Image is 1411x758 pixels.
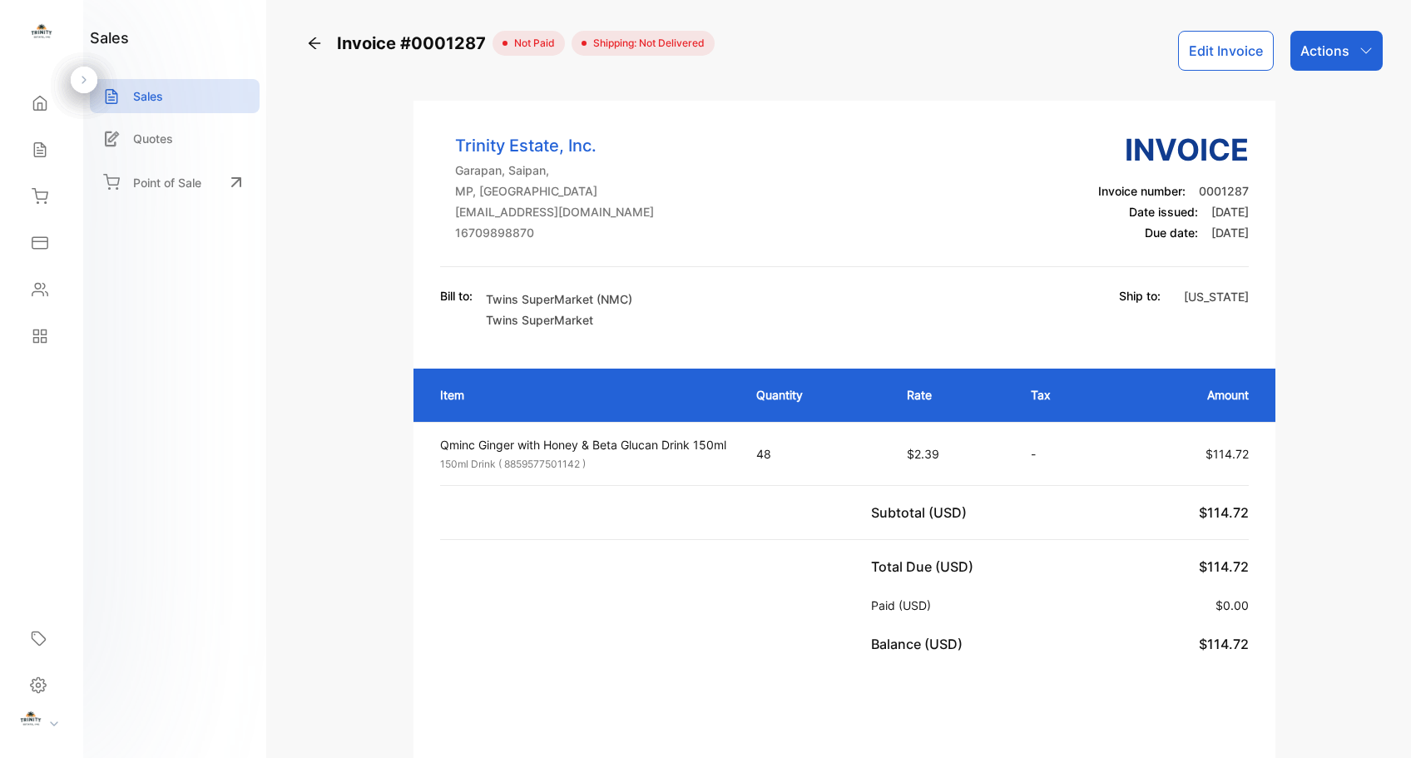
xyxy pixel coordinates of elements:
[1206,447,1249,461] span: $114.72
[907,447,939,461] span: $2.39
[18,709,43,734] img: profile
[90,164,260,201] a: Point of Sale
[871,634,969,654] p: Balance (USD)
[133,174,201,191] p: Point of Sale
[1211,225,1249,240] span: [DATE]
[1031,445,1098,463] p: -
[133,130,173,147] p: Quotes
[1098,127,1249,172] h3: Invoice
[907,386,998,404] p: Rate
[1129,205,1198,219] span: Date issued:
[507,36,555,51] span: not paid
[455,161,654,179] p: Garapan, Saipan,
[90,121,260,156] a: Quotes
[1215,598,1249,612] span: $0.00
[440,436,726,453] p: Qminc Ginger with Honey & Beta Glucan Drink 150ml
[90,27,129,49] h1: sales
[1145,225,1198,240] span: Due date:
[871,557,980,577] p: Total Due (USD)
[455,203,654,220] p: [EMAIL_ADDRESS][DOMAIN_NAME]
[455,182,654,200] p: MP, [GEOGRAPHIC_DATA]
[587,36,705,51] span: Shipping: Not Delivered
[1119,287,1161,305] p: Ship to:
[1290,31,1383,71] button: Actions
[1300,41,1349,61] p: Actions
[756,445,874,463] p: 48
[756,386,874,404] p: Quantity
[1199,184,1249,198] span: 0001287
[1199,636,1249,652] span: $114.72
[486,290,632,308] p: Twins SuperMarket (NMC)
[440,457,726,472] p: 150ml Drink ( 8859577501142 )
[455,133,654,158] p: Trinity Estate, Inc.
[90,79,260,113] a: Sales
[440,386,723,404] p: Item
[1199,504,1249,521] span: $114.72
[871,597,938,614] p: Paid (USD)
[29,22,54,47] img: logo
[337,31,493,56] span: Invoice #0001287
[486,311,632,329] p: Twins SuperMarket
[1131,386,1248,404] p: Amount
[1199,558,1249,575] span: $114.72
[1031,386,1098,404] p: Tax
[133,87,163,105] p: Sales
[1178,31,1274,71] button: Edit Invoice
[1211,205,1249,219] span: [DATE]
[1098,184,1186,198] span: Invoice number:
[871,503,973,523] p: Subtotal (USD)
[1184,290,1249,304] span: [US_STATE]
[455,224,654,241] p: 16709898870
[440,287,473,305] p: Bill to:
